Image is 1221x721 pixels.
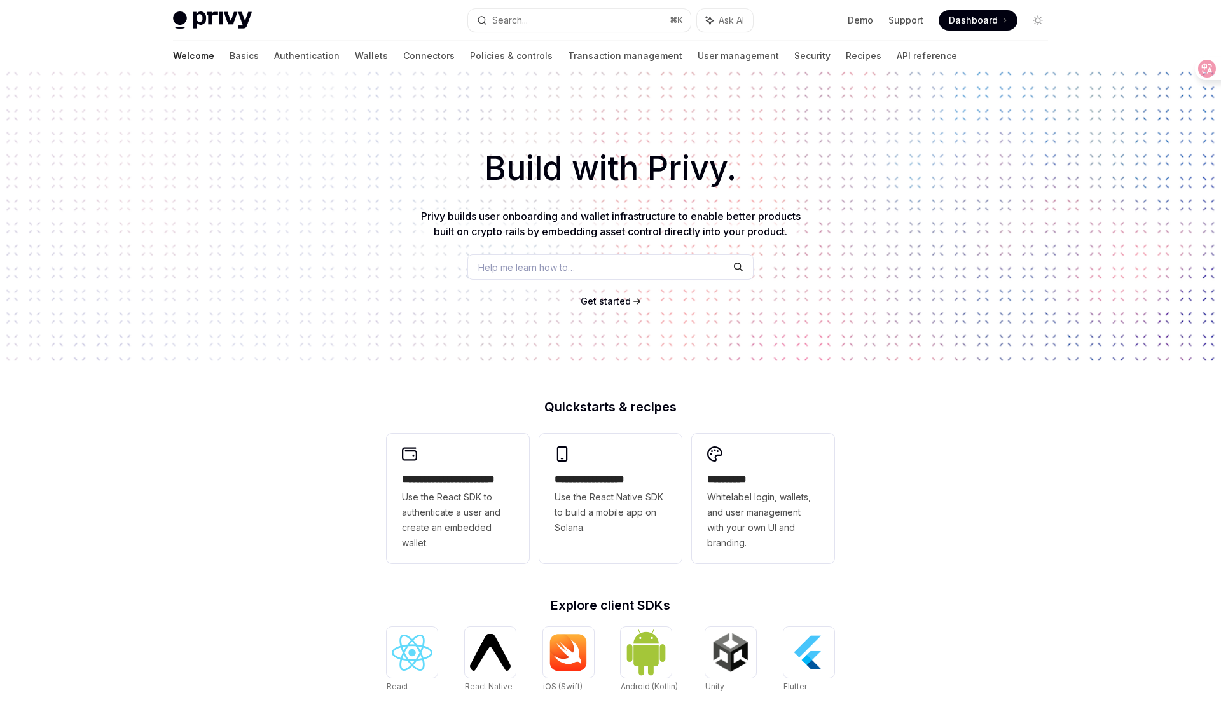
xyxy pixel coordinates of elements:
[697,9,753,32] button: Ask AI
[705,627,756,693] a: UnityUnity
[581,295,631,308] a: Get started
[421,210,801,238] span: Privy builds user onboarding and wallet infrastructure to enable better products built on crypto ...
[888,14,923,27] a: Support
[710,632,751,673] img: Unity
[848,14,873,27] a: Demo
[543,682,583,691] span: iOS (Swift)
[274,41,340,71] a: Authentication
[789,632,829,673] img: Flutter
[402,490,514,551] span: Use the React SDK to authenticate a user and create an embedded wallet.
[478,261,575,274] span: Help me learn how to…
[20,144,1201,193] h1: Build with Privy.
[692,434,834,563] a: **** *****Whitelabel login, wallets, and user management with your own UI and branding.
[470,634,511,670] img: React Native
[1028,10,1048,31] button: Toggle dark mode
[719,14,744,27] span: Ask AI
[173,41,214,71] a: Welcome
[548,633,589,671] img: iOS (Swift)
[387,682,408,691] span: React
[387,599,834,612] h2: Explore client SDKs
[783,682,807,691] span: Flutter
[387,401,834,413] h2: Quickstarts & recipes
[173,11,252,29] img: light logo
[670,15,683,25] span: ⌘ K
[392,635,432,671] img: React
[897,41,957,71] a: API reference
[581,296,631,306] span: Get started
[230,41,259,71] a: Basics
[543,627,594,693] a: iOS (Swift)iOS (Swift)
[621,627,678,693] a: Android (Kotlin)Android (Kotlin)
[492,13,528,28] div: Search...
[949,14,998,27] span: Dashboard
[468,9,691,32] button: Search...⌘K
[698,41,779,71] a: User management
[555,490,666,535] span: Use the React Native SDK to build a mobile app on Solana.
[626,628,666,676] img: Android (Kotlin)
[355,41,388,71] a: Wallets
[621,682,678,691] span: Android (Kotlin)
[387,627,438,693] a: ReactReact
[846,41,881,71] a: Recipes
[403,41,455,71] a: Connectors
[568,41,682,71] a: Transaction management
[705,682,724,691] span: Unity
[470,41,553,71] a: Policies & controls
[783,627,834,693] a: FlutterFlutter
[539,434,682,563] a: **** **** **** ***Use the React Native SDK to build a mobile app on Solana.
[465,682,513,691] span: React Native
[465,627,516,693] a: React NativeReact Native
[939,10,1018,31] a: Dashboard
[794,41,831,71] a: Security
[707,490,819,551] span: Whitelabel login, wallets, and user management with your own UI and branding.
